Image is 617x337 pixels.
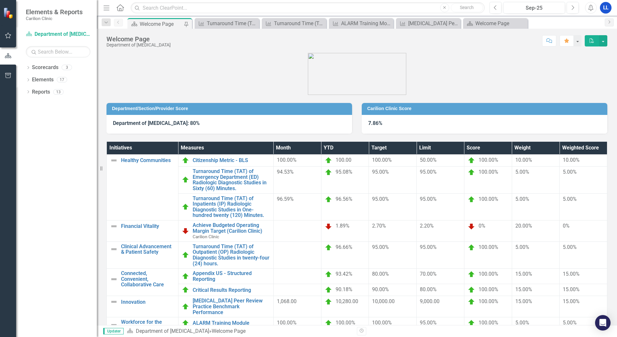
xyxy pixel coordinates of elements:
img: On Target [182,319,189,327]
td: Double-Click to Edit Right Click for Context Menu [178,193,273,220]
span: 90.00% [372,286,389,292]
img: On Target [468,244,475,251]
img: On Target [182,203,189,211]
img: Below Plan [325,222,332,230]
input: Search Below... [26,46,90,57]
td: Double-Click to Edit Right Click for Context Menu [178,241,273,268]
span: 100.00% [479,320,498,326]
span: 5.00% [515,244,529,250]
span: 5.00% [563,196,577,202]
img: On Target [468,286,475,294]
img: On Target [325,319,332,327]
span: 2.20% [420,223,434,229]
span: 70.00% [420,271,437,277]
span: Elements & Reports [26,8,83,16]
img: ClearPoint Strategy [3,7,15,19]
a: Healthy Communities [121,158,175,163]
span: 1.89% [336,223,349,229]
img: On Target [468,196,475,203]
span: Updater [103,328,124,334]
img: On Target [468,168,475,176]
h3: Carilion Clinic Score [367,106,604,111]
span: 50.00% [420,157,437,163]
span: 96.66% [336,244,352,250]
img: Not Defined [110,321,118,329]
a: Department of [MEDICAL_DATA] [136,328,209,334]
span: 15.00% [515,286,532,292]
span: 10.00% [563,157,580,163]
img: On Target [468,319,475,327]
a: Achieve Budgeted Operating Margin Target (Carilion Clinic) [193,222,270,234]
span: 95.00% [420,244,437,250]
td: Double-Click to Edit Right Click for Context Menu [107,241,178,268]
span: 100.00% [372,157,392,163]
td: Double-Click to Edit Right Click for Context Menu [107,269,178,296]
div: 3 [62,65,72,70]
a: [MEDICAL_DATA] Peer Review Practice Benchmark Performance [398,19,459,27]
span: 5.00% [563,320,577,326]
a: Turnaround Time (TAT) of Emergency Department (ED) Radiologic Diagnostic Studies in Sixty (60) Mi... [193,168,270,191]
img: On Target [468,157,475,164]
div: Department of [MEDICAL_DATA] [106,43,171,47]
span: Search [460,5,474,10]
img: Below Plan [468,222,475,230]
img: Not Defined [110,245,118,253]
a: Clinical Advancement & Patient Safety [121,244,175,255]
img: carilion%20clinic%20logo%202.0.png [308,53,406,95]
button: Sep-25 [503,2,565,14]
span: 100.00% [479,196,498,202]
span: 2.70% [372,223,386,229]
td: Double-Click to Edit Right Click for Context Menu [178,284,273,296]
span: 5.00% [515,196,529,202]
span: 95.00% [420,196,437,202]
img: Not Defined [110,298,118,306]
img: On Target [182,286,189,294]
img: On Target [325,286,332,294]
img: Not Defined [110,222,118,230]
span: 95.00% [420,320,437,326]
img: On Target [182,272,189,280]
span: 95.00% [372,196,389,202]
span: 95.00% [420,169,437,175]
span: 15.00% [515,298,532,304]
img: On Target [468,271,475,278]
span: 100.00% [479,287,498,293]
span: 100.00 [336,157,351,163]
img: Not Defined [110,275,118,283]
span: 100.00% [372,320,392,326]
span: 0% [563,223,570,229]
small: Carilion Clinic [26,16,83,21]
a: Workforce for the Future [121,319,175,331]
span: Carilion Clinic [193,234,219,239]
span: 100.00% [336,320,355,326]
td: Double-Click to Edit Right Click for Context Menu [107,155,178,220]
div: Welcome Page [475,19,526,27]
td: Double-Click to Edit Right Click for Context Menu [178,269,273,284]
div: Turnaround Time (TAT) of Emergency Department (ED) Radiologic Diagnostic Studies in Sixty (60) Mi... [274,19,325,27]
span: 15.00% [563,286,580,292]
a: Scorecards [32,64,58,71]
button: Search [451,3,483,12]
a: Welcome Page [465,19,526,27]
img: On Target [325,168,332,176]
span: 20.00% [515,223,532,229]
span: 15.00% [515,271,532,277]
div: [MEDICAL_DATA] Peer Review Practice Benchmark Performance [408,19,459,27]
span: 10,280.00 [336,299,358,305]
a: Reports [32,88,50,96]
div: Turnaround Time (TAT) of Inpatients (IP) Radiologic Diagnostic Studies in One-hundred twenty (120... [207,19,258,27]
span: 0% [479,223,485,229]
span: 95.00% [372,244,389,250]
img: On Target [182,303,189,311]
img: On Target [182,157,189,164]
span: 100.00% [277,157,297,163]
span: 95.00% [372,169,389,175]
td: Double-Click to Edit Right Click for Context Menu [178,296,273,317]
div: Welcome Page [140,20,182,28]
span: 1,068.00 [277,298,297,304]
span: 94.53% [277,169,294,175]
img: Below Plan [182,227,189,235]
img: On Target [325,157,332,164]
span: 93.42% [336,271,352,277]
span: 96.59% [277,196,294,202]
